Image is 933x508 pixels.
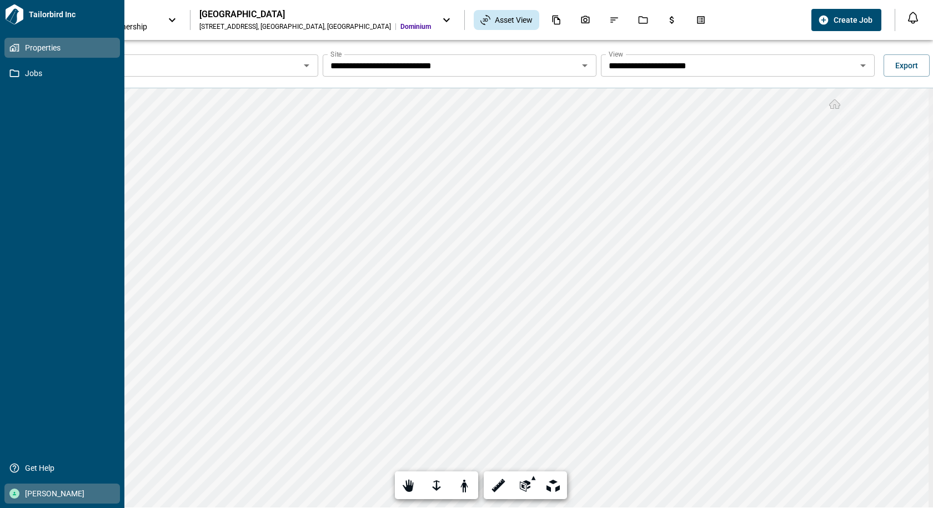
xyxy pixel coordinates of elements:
div: Photos [574,11,597,29]
button: Open [855,58,871,73]
span: Jobs [19,68,109,79]
div: Asset View [474,10,539,30]
div: [GEOGRAPHIC_DATA] [199,9,431,20]
span: [PERSON_NAME] [19,488,109,499]
div: Documents [545,11,568,29]
span: Get Help [19,462,109,474]
span: Create Job [834,14,872,26]
label: View [609,49,623,59]
span: Tailorbird Inc [24,9,120,20]
button: Open notification feed [904,9,922,27]
button: Open [577,58,593,73]
button: Export [884,54,930,77]
span: Dominium [400,22,431,31]
div: Jobs [631,11,655,29]
button: Open [299,58,314,73]
button: Create Job [811,9,881,31]
span: Properties [19,42,109,53]
a: Properties [4,38,120,58]
div: [STREET_ADDRESS] , [GEOGRAPHIC_DATA] , [GEOGRAPHIC_DATA] [199,22,391,31]
span: Export [895,60,918,71]
a: Jobs [4,63,120,83]
div: Issues & Info [603,11,626,29]
span: Asset View [495,14,533,26]
div: Takeoff Center [689,11,713,29]
div: Budgets [660,11,684,29]
label: Site [330,49,342,59]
